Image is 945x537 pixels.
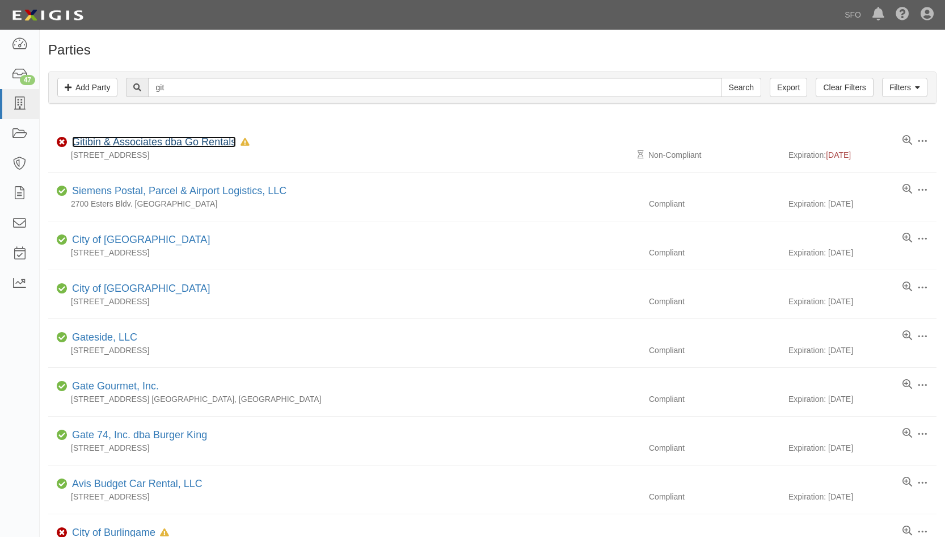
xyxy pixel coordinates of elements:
[72,380,159,392] a: Gate Gourmet, Inc.
[48,149,640,161] div: [STREET_ADDRESS]
[72,283,210,294] a: City of [GEOGRAPHIC_DATA]
[788,247,936,258] div: Expiration: [DATE]
[788,345,936,356] div: Expiration: [DATE]
[640,442,788,454] div: Compliant
[638,151,644,159] i: Pending Review
[67,184,286,199] div: Siemens Postal, Parcel & Airport Logistics, LLC
[882,78,927,97] a: Filters
[640,393,788,405] div: Compliant
[48,43,936,57] h1: Parties
[788,296,936,307] div: Expiration: [DATE]
[57,236,67,244] i: Compliant
[902,526,912,537] a: View results summary
[57,431,67,439] i: Compliant
[241,139,250,146] i: In Default since 09/04/2025
[902,184,912,195] a: View results summary
[902,428,912,439] a: View results summary
[67,135,250,150] div: Gitibin & Associates dba Go Rentals
[48,296,640,307] div: [STREET_ADDRESS]
[72,429,207,440] a: Gate 74, Inc. dba Burger King
[902,330,912,342] a: View results summary
[48,345,640,356] div: [STREET_ADDRESS]
[722,78,761,97] input: Search
[57,334,67,342] i: Compliant
[67,330,137,345] div: Gateside, LLC
[48,247,640,258] div: [STREET_ADDRESS]
[902,379,912,391] a: View results summary
[160,529,169,537] i: In Default since 07/15/2024
[57,285,67,293] i: Compliant
[57,480,67,488] i: Compliant
[640,345,788,356] div: Compliant
[902,135,912,146] a: View results summary
[67,379,159,394] div: Gate Gourmet, Inc.
[72,478,202,489] a: Avis Budget Car Rental, LLC
[839,3,867,26] a: SFO
[20,75,35,85] div: 47
[57,139,67,146] i: Non-Compliant
[148,78,722,97] input: Search
[770,78,807,97] a: Export
[57,383,67,391] i: Compliant
[48,442,640,454] div: [STREET_ADDRESS]
[72,234,210,245] a: City of [GEOGRAPHIC_DATA]
[640,491,788,502] div: Compliant
[902,477,912,488] a: View results summary
[67,477,202,492] div: Avis Budget Car Rental, LLC
[896,8,909,22] i: Help Center - Complianz
[902,282,912,293] a: View results summary
[48,393,640,405] div: [STREET_ADDRESS] [GEOGRAPHIC_DATA], [GEOGRAPHIC_DATA]
[788,442,936,454] div: Expiration: [DATE]
[788,393,936,405] div: Expiration: [DATE]
[816,78,873,97] a: Clear Filters
[48,198,640,209] div: 2700 Esters Bldv. [GEOGRAPHIC_DATA]
[67,233,210,247] div: City of San Bruno
[788,491,936,502] div: Expiration: [DATE]
[788,149,936,161] div: Expiration:
[640,198,788,209] div: Compliant
[72,185,286,196] a: Siemens Postal, Parcel & Airport Logistics, LLC
[826,150,851,160] span: [DATE]
[57,187,67,195] i: Compliant
[788,198,936,209] div: Expiration: [DATE]
[640,149,788,161] div: Non-Compliant
[57,529,67,537] i: Non-Compliant
[72,332,137,343] a: Gateside, LLC
[640,296,788,307] div: Compliant
[67,428,207,443] div: Gate 74, Inc. dba Burger King
[48,491,640,502] div: [STREET_ADDRESS]
[72,136,236,148] a: Gitibin & Associates dba Go Rentals
[902,233,912,244] a: View results summary
[57,78,117,97] a: Add Party
[9,5,87,26] img: logo-5460c22ac91f19d4615b14bd174203de0afe785f0fc80cf4dbbc73dc1793850b.png
[67,282,210,296] div: City of Millbrae
[640,247,788,258] div: Compliant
